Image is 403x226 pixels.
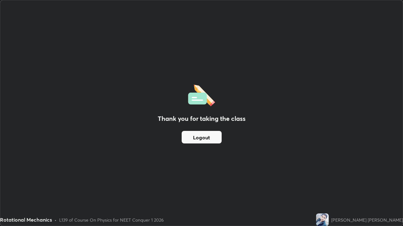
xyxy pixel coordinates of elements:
img: offlineFeedback.1438e8b3.svg [188,83,215,106]
img: 3d9ed294aad449db84987aef4bcebc29.jpg [316,213,329,226]
div: [PERSON_NAME] [PERSON_NAME] [331,217,403,223]
h2: Thank you for taking the class [158,114,246,123]
button: Logout [182,131,222,143]
div: • [54,217,57,223]
div: L139 of Course On Physics for NEET Conquer 1 2026 [59,217,164,223]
